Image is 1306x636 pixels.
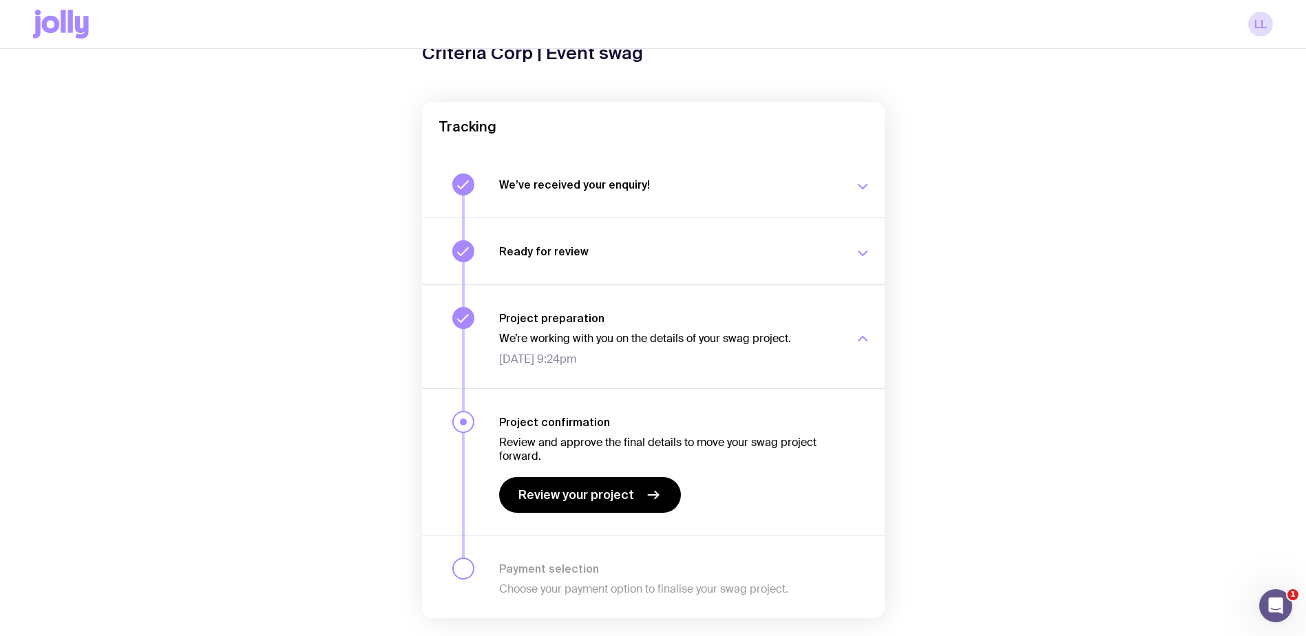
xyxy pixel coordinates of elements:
iframe: Intercom live chat [1259,589,1292,622]
h3: Ready for review [499,244,838,258]
h3: Project confirmation [499,415,838,429]
h2: Tracking [439,118,868,135]
span: Review your project [518,487,634,503]
span: [DATE] 9:24pm [499,352,838,366]
h3: We’ve received your enquiry! [499,178,838,191]
h3: Payment selection [499,562,838,575]
button: We’ve received your enquiry! [422,151,885,218]
a: Review your project [499,477,681,513]
button: Project preparationWe’re working with you on the details of your swag project.[DATE] 9:24pm [422,284,885,388]
span: 1 [1287,589,1298,600]
p: We’re working with you on the details of your swag project. [499,332,838,346]
h1: Criteria Corp | Event swag [422,43,643,63]
a: LL [1248,12,1273,36]
h3: Project preparation [499,311,838,325]
button: Ready for review [422,218,885,284]
p: Review and approve the final details to move your swag project forward. [499,436,838,463]
p: Choose your payment option to finalise your swag project. [499,582,838,596]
